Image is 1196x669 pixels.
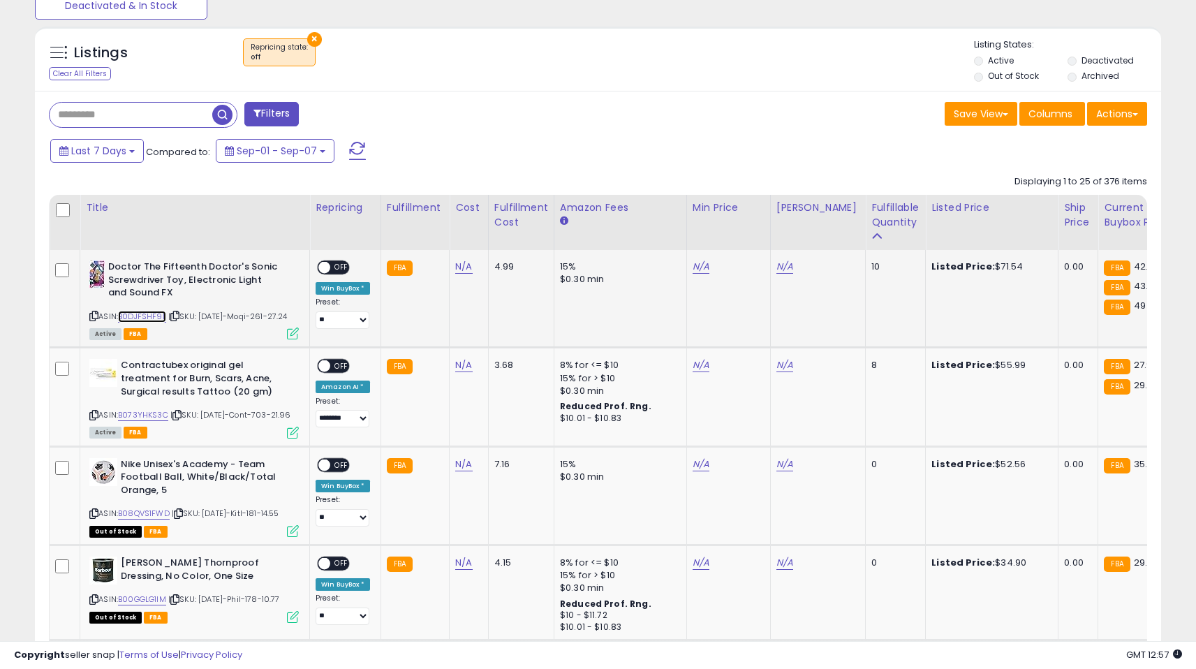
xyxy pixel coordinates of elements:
img: 41UUUgyGC4L._SL40_.jpg [89,458,117,486]
div: 15% for > $10 [560,569,676,582]
div: 0 [871,458,915,471]
small: FBA [1104,458,1130,473]
span: FBA [124,427,147,439]
div: ASIN: [89,359,299,436]
div: Clear All Filters [49,67,111,80]
span: 35.14 [1134,457,1157,471]
div: 0.00 [1064,557,1087,569]
div: $0.30 min [560,273,676,286]
a: N/A [455,358,472,372]
span: 43.4 [1134,279,1155,293]
a: B00GGLG1IM [118,594,166,605]
label: Archived [1081,70,1119,82]
span: Columns [1028,107,1072,121]
small: FBA [387,557,413,572]
span: FBA [144,526,168,538]
small: FBA [1104,300,1130,315]
div: $52.56 [931,458,1047,471]
div: Preset: [316,495,370,527]
div: ASIN: [89,260,299,338]
div: $10.01 - $10.83 [560,622,676,633]
div: 3.68 [494,359,543,372]
a: Terms of Use [119,648,179,661]
div: 7.16 [494,458,543,471]
b: [PERSON_NAME] Thornproof Dressing, No Color, One Size [121,557,290,586]
div: Preset: [316,397,370,428]
a: N/A [455,457,472,471]
div: Win BuyBox * [316,282,370,295]
a: N/A [693,260,709,274]
span: Sep-01 - Sep-07 [237,144,317,158]
div: ASIN: [89,557,299,622]
b: Listed Price: [931,457,995,471]
div: Win BuyBox * [316,578,370,591]
a: Privacy Policy [181,648,242,661]
a: N/A [776,457,793,471]
small: FBA [1104,557,1130,572]
div: $0.30 min [560,582,676,594]
span: Repricing state : [251,42,308,63]
span: | SKU: [DATE]-Cont-703-21.96 [170,409,291,420]
b: Reduced Prof. Rng. [560,400,651,412]
span: 49 [1134,299,1146,312]
a: N/A [776,260,793,274]
a: B08QVS1FWD [118,508,170,520]
small: FBA [1104,379,1130,395]
span: FBA [144,612,168,624]
div: 15% [560,260,676,273]
span: All listings currently available for purchase on Amazon [89,328,121,340]
div: off [251,52,308,62]
span: 2025-09-15 12:57 GMT [1126,648,1182,661]
span: All listings that are currently out of stock and unavailable for purchase on Amazon [89,526,142,538]
span: 42.27 [1134,260,1159,273]
div: seller snap | | [14,649,242,662]
b: Listed Price: [931,260,995,273]
button: Save View [945,102,1017,126]
span: | SKU: [DATE]-Kitl-181-14.55 [172,508,279,519]
strong: Copyright [14,648,65,661]
div: Current Buybox Price [1104,200,1176,230]
button: Columns [1019,102,1085,126]
div: 4.15 [494,557,543,569]
small: FBA [1104,359,1130,374]
a: N/A [455,260,472,274]
b: Reduced Prof. Rng. [560,598,651,610]
div: Fulfillable Quantity [871,200,920,230]
label: Deactivated [1081,54,1134,66]
div: $0.30 min [560,385,676,397]
div: Win BuyBox * [316,480,370,492]
b: Nike Unisex's Academy - Team Football Ball, White/Black/Total Orange, 5 [121,458,290,501]
div: 0.00 [1064,458,1087,471]
small: Amazon Fees. [560,215,568,228]
b: Contractubex original gel treatment for Burn, Scars, Acne, Surgical results Tattoo (20 gm) [121,359,290,402]
a: N/A [693,457,709,471]
div: 15% [560,458,676,471]
span: All listings currently available for purchase on Amazon [89,427,121,439]
div: Amazon AI * [316,381,370,393]
div: Listed Price [931,200,1052,215]
a: N/A [693,358,709,372]
span: FBA [124,328,147,340]
div: 8% for <= $10 [560,557,676,569]
div: 0 [871,557,915,569]
img: 41q+ekmyT9L._SL40_.jpg [89,260,105,288]
div: $71.54 [931,260,1047,273]
a: B0DJFSHF9L [118,311,166,323]
div: [PERSON_NAME] [776,200,859,215]
div: 0.00 [1064,359,1087,372]
span: | SKU: [DATE]-Moqi-261-27.24 [168,311,288,322]
small: FBA [387,359,413,374]
a: N/A [455,556,472,570]
button: Sep-01 - Sep-07 [216,139,334,163]
span: Last 7 Days [71,144,126,158]
span: OFF [330,262,353,274]
div: Amazon Fees [560,200,681,215]
span: OFF [330,558,353,570]
div: Fulfillment Cost [494,200,548,230]
div: $10.01 - $10.83 [560,413,676,425]
div: 8 [871,359,915,372]
p: Listing States: [974,38,1161,52]
button: Actions [1087,102,1147,126]
span: OFF [330,360,353,372]
b: Listed Price: [931,556,995,569]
